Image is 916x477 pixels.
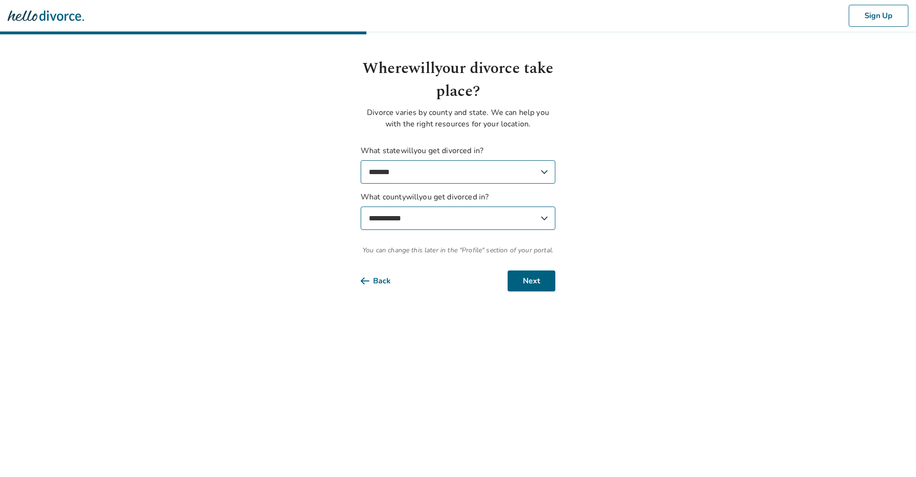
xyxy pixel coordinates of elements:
span: You can change this later in the "Profile" section of your portal. [361,245,555,255]
button: Sign Up [849,5,908,27]
h1: Where will your divorce take place? [361,57,555,103]
button: Back [361,270,406,291]
iframe: Chat Widget [868,431,916,477]
button: Next [508,270,555,291]
select: What statewillyou get divorced in? [361,160,555,184]
label: What state will you get divorced in? [361,145,555,184]
img: Hello Divorce Logo [8,6,84,25]
label: What county will you get divorced in? [361,191,555,230]
p: Divorce varies by county and state. We can help you with the right resources for your location. [361,107,555,130]
select: What countywillyou get divorced in? [361,207,555,230]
